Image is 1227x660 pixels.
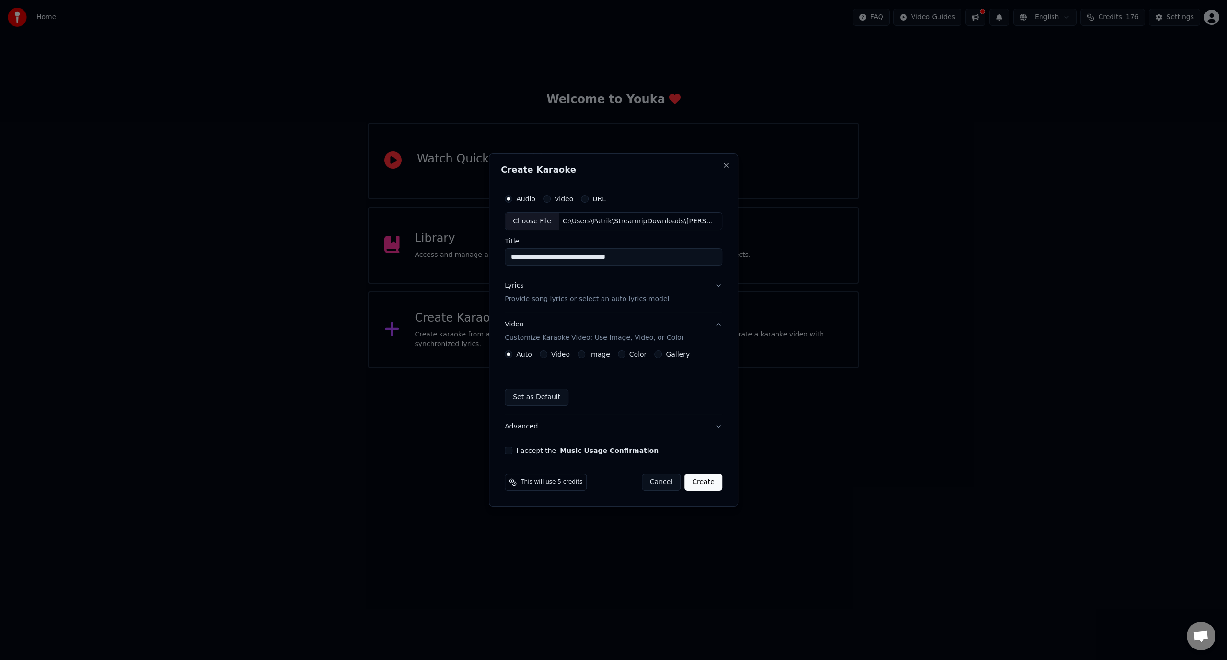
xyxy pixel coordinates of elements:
[505,281,523,291] div: Lyrics
[505,238,722,245] label: Title
[505,350,722,414] div: VideoCustomize Karaoke Video: Use Image, Video, or Color
[516,351,532,358] label: Auto
[505,274,722,312] button: LyricsProvide song lyrics or select an auto lyrics model
[505,333,684,343] p: Customize Karaoke Video: Use Image, Video, or Color
[592,196,606,202] label: URL
[505,320,684,343] div: Video
[629,351,647,358] label: Color
[684,474,722,491] button: Create
[560,447,659,454] button: I accept the
[555,196,573,202] label: Video
[505,295,669,304] p: Provide song lyrics or select an auto lyrics model
[505,313,722,351] button: VideoCustomize Karaoke Video: Use Image, Video, or Color
[505,389,568,406] button: Set as Default
[559,217,722,226] div: C:\Users\Patrik\StreamripDownloads\[PERSON_NAME] - Markusevangeliet (2008) [[MEDICAL_DATA]] [16B-...
[521,478,582,486] span: This will use 5 credits
[589,351,610,358] label: Image
[551,351,570,358] label: Video
[516,447,659,454] label: I accept the
[501,165,726,174] h2: Create Karaoke
[505,213,559,230] div: Choose File
[516,196,535,202] label: Audio
[642,474,681,491] button: Cancel
[666,351,690,358] label: Gallery
[505,414,722,439] button: Advanced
